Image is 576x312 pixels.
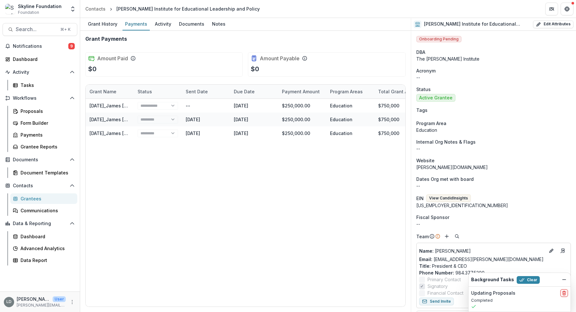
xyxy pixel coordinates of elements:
div: ⌘ + K [59,26,72,33]
div: Data Report [21,257,72,264]
a: Activity [152,18,174,30]
div: Lisa Dinh [6,300,12,304]
div: Tasks [21,82,72,89]
div: Grant Name [86,85,134,98]
a: Data Report [10,255,77,266]
span: Signatory [428,283,448,290]
button: Edit [547,247,555,255]
a: Dashboard [10,231,77,242]
span: Financial Contact [428,290,463,296]
a: Form Builder [10,118,77,128]
span: Fiscal Sponsor [416,214,449,221]
div: Due Date [230,88,258,95]
a: Name: [PERSON_NAME] [419,248,545,254]
p: President & CEO [419,263,568,269]
div: Grantees [21,195,72,202]
div: Grant Name [86,88,120,95]
div: $750,000 [374,126,422,140]
span: Acronym [416,67,436,74]
span: Workflows [13,96,67,101]
div: Education [330,130,352,137]
a: [DATE]_James [PERSON_NAME] Institute for Educational Leadership and Policy_750000 [89,117,284,122]
span: Contacts [13,183,67,189]
div: Communications [21,207,72,214]
span: Onboarding Pending [416,36,462,42]
h2: Background Tasks [471,277,514,282]
div: [DATE] [230,113,278,126]
span: 9 [68,43,75,49]
button: delete [560,289,568,297]
p: [PERSON_NAME][EMAIL_ADDRESS][DOMAIN_NAME] [17,302,66,308]
span: Documents [13,157,67,163]
a: Contacts [83,4,108,13]
span: Active Grantee [419,95,453,101]
div: [DATE] [182,126,230,140]
p: 984.377.5200 [419,269,568,276]
button: Open Documents [3,155,77,165]
h2: [PERSON_NAME] Institute for Educational Leadership and Policy [424,21,530,27]
div: -- [416,221,571,227]
button: Send Invite [419,298,454,305]
span: Foundation [18,10,39,15]
a: Email: [EMAIL_ADDRESS][PERSON_NAME][DOMAIN_NAME] [419,256,544,263]
a: Payments [123,18,150,30]
span: Activity [13,70,67,75]
a: [DATE]_James [PERSON_NAME] Institute for Educational Leadership and Policy_750000 [89,103,284,108]
a: Advanced Analytics [10,243,77,254]
p: -- [416,145,571,152]
a: Documents [176,18,207,30]
button: Dismiss [560,276,568,283]
p: Completed [471,298,568,303]
div: Proposals [21,108,72,114]
p: -- [416,182,571,189]
span: Tags [416,107,428,114]
span: Name : [419,248,434,254]
div: Due Date [230,85,278,98]
button: Clear [517,276,540,284]
div: [DATE] [182,113,230,126]
button: Open Activity [3,67,77,77]
div: Dashboard [21,233,72,240]
p: EIN [416,195,424,202]
button: Open Contacts [3,181,77,191]
span: Status [416,86,431,93]
a: [DATE]_James [PERSON_NAME] Institute for Educational Leadership and Policy_750000 [89,131,284,136]
button: Notifications9 [3,41,77,51]
h2: Amount Payable [260,55,300,62]
div: $750,000 [374,113,422,126]
span: Program Area [416,120,446,127]
div: Sent Date [182,85,230,98]
div: Payment Amount [278,88,324,95]
div: $250,000.00 [278,99,326,113]
img: Skyline Foundation [5,4,15,14]
a: Go to contact [558,246,568,256]
div: Notes [209,19,228,29]
p: $0 [251,64,259,74]
a: Proposals [10,106,77,116]
div: $250,000.00 [278,113,326,126]
div: [US_EMPLOYER_IDENTIFICATION_NUMBER] [416,202,571,209]
a: Tasks [10,80,77,90]
button: Search [453,232,461,240]
div: Payments [123,19,150,29]
div: Grantee Reports [21,143,72,150]
a: Document Templates [10,167,77,178]
a: Grantee Reports [10,141,77,152]
p: Education [416,127,571,133]
div: $750,000 [374,99,422,113]
div: Documents [176,19,207,29]
button: Get Help [561,3,573,15]
p: Team [416,233,429,240]
a: Grantees [10,193,77,204]
h2: Grant Payments [85,36,127,42]
h2: Updating Proposals [471,291,515,296]
div: Status [134,85,182,98]
div: Program Areas [326,88,367,95]
h2: Amount Paid [97,55,128,62]
div: Total Grant Amount [374,85,422,98]
div: [DATE] [230,99,278,113]
a: Dashboard [3,54,77,64]
span: Search... [16,26,56,32]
